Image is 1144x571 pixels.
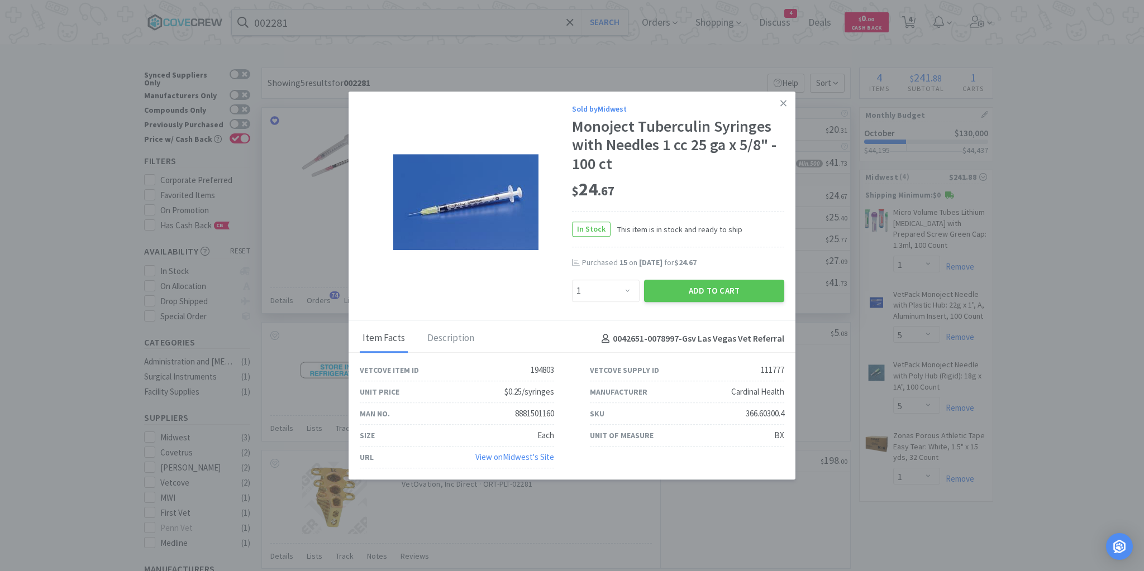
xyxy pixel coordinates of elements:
div: Description [425,325,477,353]
div: Purchased on for [582,257,784,268]
span: $ [572,183,579,199]
div: BX [774,429,784,442]
div: Item Facts [360,325,408,353]
div: SKU [590,407,604,420]
div: Size [360,429,375,442]
h4: 0042651-0078997 - Gsv Las Vegas Vet Referral [597,332,784,346]
span: 24 [572,178,614,200]
span: In Stock [573,222,610,236]
span: $24.67 [674,257,697,267]
div: 194803 [531,363,554,377]
button: Add to Cart [644,280,784,302]
div: Vetcove Item ID [360,364,419,376]
img: 8c6f2bc78da64220b149d3f20df530ff_111777.jpeg [393,129,538,275]
div: Unit of Measure [590,429,654,442]
div: URL [360,451,374,463]
div: Cardinal Health [731,385,784,399]
div: Sold by Midwest [572,103,784,115]
div: 8881501160 [515,407,554,420]
a: View onMidwest's Site [475,452,554,462]
div: Manufacturer [590,386,647,398]
div: 366.60300.4 [746,407,784,420]
div: Unit Price [360,386,399,398]
div: Each [537,429,554,442]
div: Man No. [360,407,390,420]
span: This item is in stock and ready to ship [611,223,742,236]
div: Vetcove Supply ID [590,364,659,376]
div: 111777 [761,363,784,377]
span: [DATE] [639,257,662,267]
span: 15 [619,257,627,267]
div: Monoject Tuberculin Syringes with Needles 1 cc 25 ga x 5/8" - 100 ct [572,117,784,174]
div: $0.25/syringes [504,385,554,399]
span: . 67 [598,183,614,199]
div: Open Intercom Messenger [1106,533,1133,560]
